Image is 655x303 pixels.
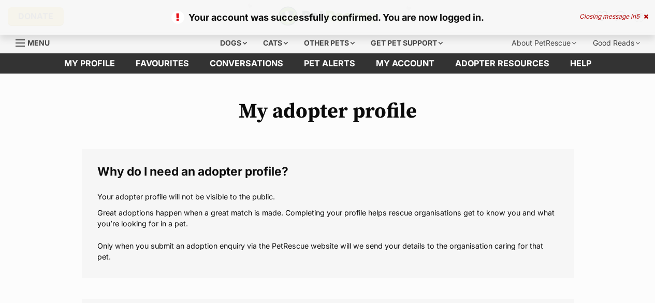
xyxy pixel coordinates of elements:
div: Good Reads [586,33,647,53]
a: Pet alerts [294,53,366,74]
a: My account [366,53,445,74]
p: Great adoptions happen when a great match is made. Completing your profile helps rescue organisat... [97,207,558,263]
div: Cats [256,33,295,53]
a: My profile [54,53,125,74]
div: Dogs [213,33,254,53]
a: Favourites [125,53,199,74]
a: Menu [16,33,57,51]
p: Your adopter profile will not be visible to the public. [97,191,558,202]
h1: My adopter profile [82,99,574,123]
a: Adopter resources [445,53,560,74]
a: Help [560,53,602,74]
span: Menu [27,38,50,47]
a: conversations [199,53,294,74]
div: Other pets [297,33,362,53]
legend: Why do I need an adopter profile? [97,165,558,178]
div: Get pet support [363,33,450,53]
fieldset: Why do I need an adopter profile? [82,149,574,278]
div: About PetRescue [504,33,584,53]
